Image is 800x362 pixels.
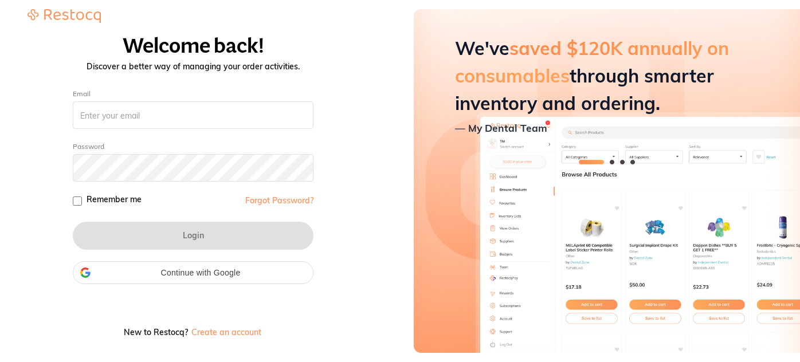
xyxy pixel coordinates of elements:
[190,328,262,336] button: Create an account
[14,34,372,57] h1: Welcome back!
[73,143,104,151] label: Password
[28,9,101,23] img: Restocq
[87,195,142,203] label: Remember me
[414,9,800,353] aside: Hero
[73,261,313,284] div: Continue with Google
[73,101,313,129] input: Enter your email
[73,328,313,337] p: New to Restocq?
[14,62,372,72] p: Discover a better way of managing your order activities.
[73,90,313,98] label: Email
[245,196,313,204] a: Forgot Password?
[414,9,800,353] img: Restocq preview
[73,222,313,249] button: Login
[95,268,306,277] span: Continue with Google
